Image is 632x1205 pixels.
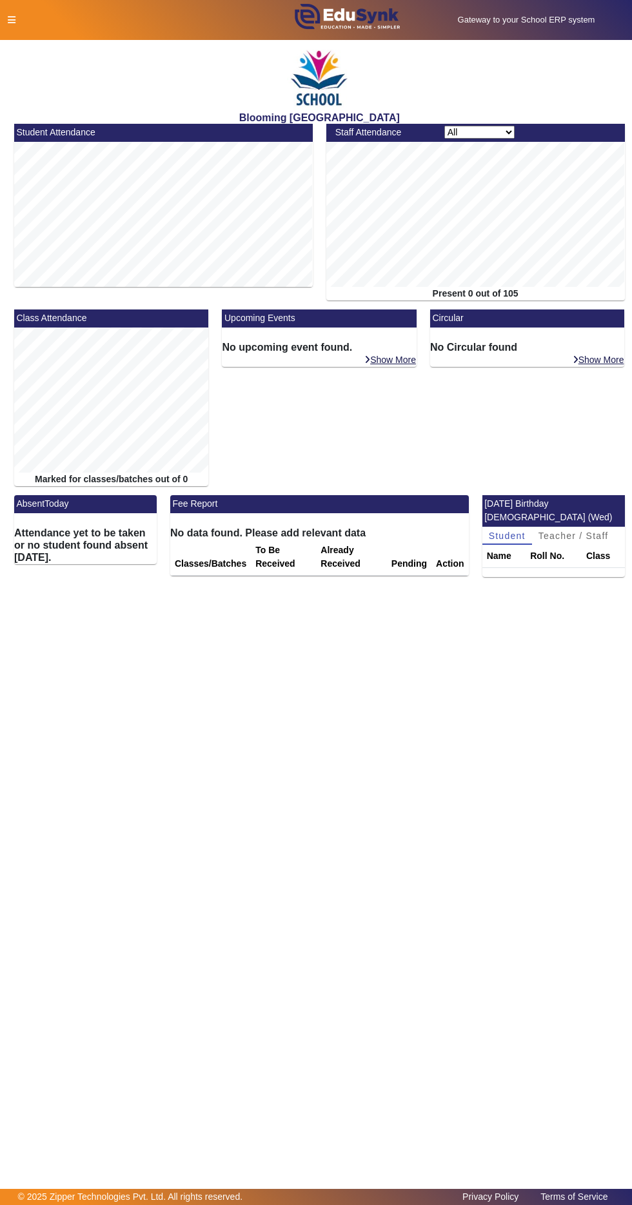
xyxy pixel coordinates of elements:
[482,495,625,527] mat-card-header: [DATE] Birthday [DEMOGRAPHIC_DATA] (Wed)
[170,495,469,513] mat-card-header: Fee Report
[18,1190,243,1204] p: © 2025 Zipper Technologies Pvt. Ltd. All rights reserved.
[526,545,582,568] th: Roll No.
[430,309,624,328] mat-card-header: Circular
[287,43,351,112] img: 3e5c6726-73d6-4ac3-b917-621554bbe9c3
[489,531,526,540] span: Student
[456,1188,525,1205] a: Privacy Policy
[430,341,624,353] h6: No Circular found
[170,539,251,576] th: Classes/Batches
[328,126,437,139] div: Staff Attendance
[14,124,313,142] mat-card-header: Student Attendance
[326,287,625,300] div: Present 0 out of 105
[428,15,625,25] h5: Gateway to your School ERP system
[8,112,632,124] h2: Blooming [GEOGRAPHIC_DATA]
[387,539,431,576] th: Pending
[222,309,416,328] mat-card-header: Upcoming Events
[538,531,609,540] span: Teacher / Staff
[316,539,386,576] th: Already Received
[14,527,157,564] h6: Attendance yet to be taken or no student found absent [DATE].
[582,545,625,568] th: Class
[364,354,417,366] a: Show More
[534,1188,614,1205] a: Terms of Service
[431,539,469,576] th: Action
[222,341,416,353] h6: No upcoming event found.
[251,539,316,576] th: To Be Received
[572,354,625,366] a: Show More
[14,495,157,513] mat-card-header: AbsentToday
[14,309,208,328] mat-card-header: Class Attendance
[14,473,208,486] div: Marked for classes/batches out of 0
[170,527,469,539] h6: No data found. Please add relevant data
[482,545,526,568] th: Name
